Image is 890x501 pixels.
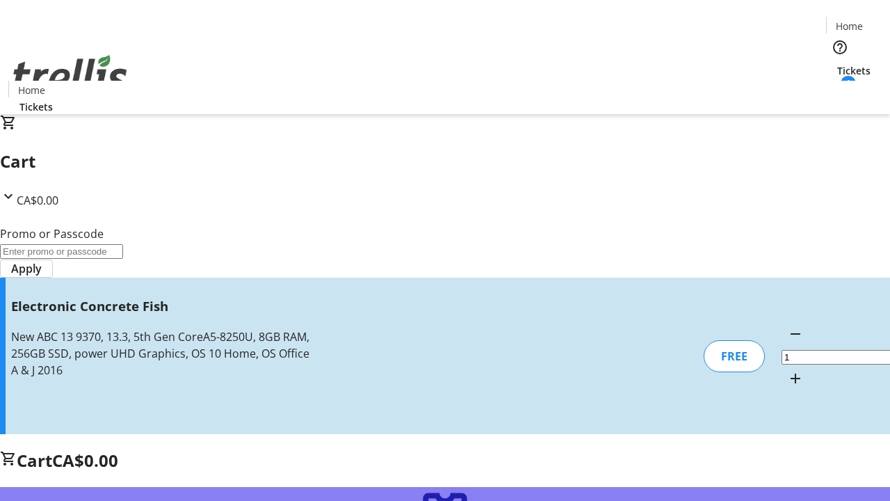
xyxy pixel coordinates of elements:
a: Home [827,19,871,33]
span: CA$0.00 [52,449,118,472]
img: Orient E2E Organization IbkTnu1oJc's Logo [8,40,132,109]
button: Cart [826,78,854,106]
div: New ABC 13 9370, 13.3, 5th Gen CoreA5-8250U, 8GB RAM, 256GB SSD, power UHD Graphics, OS 10 Home, ... [11,328,315,379]
div: FREE [704,340,765,372]
button: Help [826,33,854,61]
span: CA$0.00 [17,193,58,208]
span: Home [18,83,45,97]
span: Home [836,19,863,33]
span: Tickets [837,63,871,78]
a: Home [9,83,54,97]
h3: Electronic Concrete Fish [11,296,315,316]
span: Tickets [19,100,53,114]
a: Tickets [826,63,882,78]
button: Decrement by one [782,320,809,348]
a: Tickets [8,100,64,114]
button: Increment by one [782,365,809,392]
span: Apply [11,260,42,277]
